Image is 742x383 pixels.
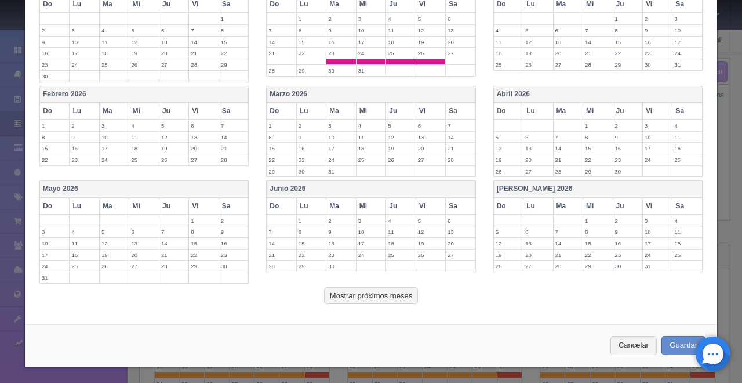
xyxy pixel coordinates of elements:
label: 16 [326,37,355,48]
label: 5 [100,226,129,237]
label: 11 [386,25,415,36]
label: 4 [672,215,702,226]
label: 22 [613,48,642,59]
label: 4 [494,25,523,36]
label: 25 [386,48,415,59]
label: 23 [326,48,355,59]
label: 17 [357,238,385,249]
label: 18 [494,48,523,59]
label: 11 [357,132,385,143]
label: 8 [583,226,612,237]
label: 14 [554,143,583,154]
label: 5 [523,25,552,36]
label: 7 [189,25,218,36]
label: 6 [416,120,445,131]
label: 6 [446,215,475,226]
label: 29 [297,261,326,272]
label: 16 [70,143,99,154]
label: 12 [416,226,445,237]
label: 14 [583,37,612,48]
label: 3 [357,13,385,24]
label: 15 [297,238,326,249]
label: 29 [583,166,612,177]
label: 30 [326,261,355,272]
label: 3 [70,25,99,36]
label: 9 [297,132,326,143]
label: 31 [40,272,69,283]
label: 1 [219,13,249,24]
label: 24 [357,48,385,59]
label: 25 [494,59,523,70]
label: 14 [267,37,296,48]
label: 9 [70,132,99,143]
label: 13 [189,132,218,143]
label: 1 [613,13,642,24]
label: 15 [583,238,612,249]
label: 24 [40,261,69,272]
label: 27 [416,154,445,165]
label: 7 [267,25,296,36]
label: 13 [523,143,552,154]
label: 16 [326,238,355,249]
label: 11 [386,226,415,237]
label: 8 [40,132,69,143]
label: 7 [446,120,475,131]
label: 2 [326,13,355,24]
label: 15 [40,143,69,154]
label: 7 [159,226,188,237]
label: 11 [100,37,129,48]
label: 21 [267,250,296,261]
label: 19 [523,48,552,59]
label: 6 [554,25,583,36]
label: 6 [129,226,158,237]
label: 14 [554,238,583,249]
label: 1 [297,13,326,24]
label: 23 [643,48,672,59]
label: 27 [129,261,158,272]
label: 23 [613,250,642,261]
label: 23 [613,154,642,165]
label: 9 [643,25,672,36]
label: 23 [219,250,249,261]
label: 30 [219,261,249,272]
label: 13 [159,37,188,48]
label: 25 [70,261,99,272]
label: 3 [40,226,69,237]
label: 30 [297,166,326,177]
label: 19 [494,154,523,165]
label: 10 [357,25,385,36]
label: 11 [494,37,523,48]
label: 2 [643,13,672,24]
label: 12 [159,132,188,143]
label: 9 [219,226,249,237]
label: 27 [159,59,188,70]
label: 3 [100,120,129,131]
label: 21 [267,48,296,59]
label: 18 [672,143,702,154]
label: 19 [416,238,445,249]
label: 17 [672,37,702,48]
label: 1 [40,120,69,131]
label: 12 [523,37,552,48]
label: 2 [297,120,326,131]
label: 11 [672,132,702,143]
label: 18 [100,48,129,59]
label: 21 [554,154,583,165]
label: 19 [494,250,523,261]
label: 13 [446,25,475,36]
label: 17 [357,37,385,48]
label: 26 [100,261,129,272]
button: Guardar [661,336,705,355]
label: 22 [189,250,218,261]
label: 18 [672,238,702,249]
label: 24 [326,154,355,165]
label: 8 [219,25,249,36]
label: 21 [219,143,249,154]
label: 14 [446,132,475,143]
label: 4 [386,13,415,24]
label: 19 [100,250,129,261]
th: Marzo 2026 [267,86,475,103]
label: 3 [326,120,355,131]
label: 8 [297,226,326,237]
label: 2 [613,120,642,131]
